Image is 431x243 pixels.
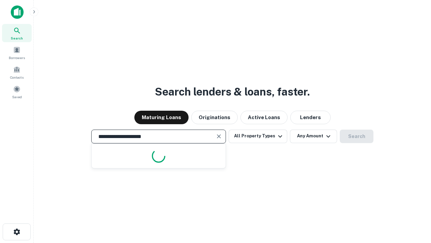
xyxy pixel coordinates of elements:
[290,111,331,124] button: Lenders
[12,94,22,100] span: Saved
[191,111,238,124] button: Originations
[2,83,32,101] a: Saved
[2,44,32,62] a: Borrowers
[11,35,23,41] span: Search
[214,132,224,141] button: Clear
[155,84,310,100] h3: Search lenders & loans, faster.
[240,111,288,124] button: Active Loans
[9,55,25,60] span: Borrowers
[2,24,32,42] a: Search
[10,75,24,80] span: Contacts
[229,130,287,143] button: All Property Types
[11,5,24,19] img: capitalize-icon.png
[2,63,32,81] a: Contacts
[134,111,189,124] button: Maturing Loans
[290,130,337,143] button: Any Amount
[397,189,431,221] iframe: Chat Widget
